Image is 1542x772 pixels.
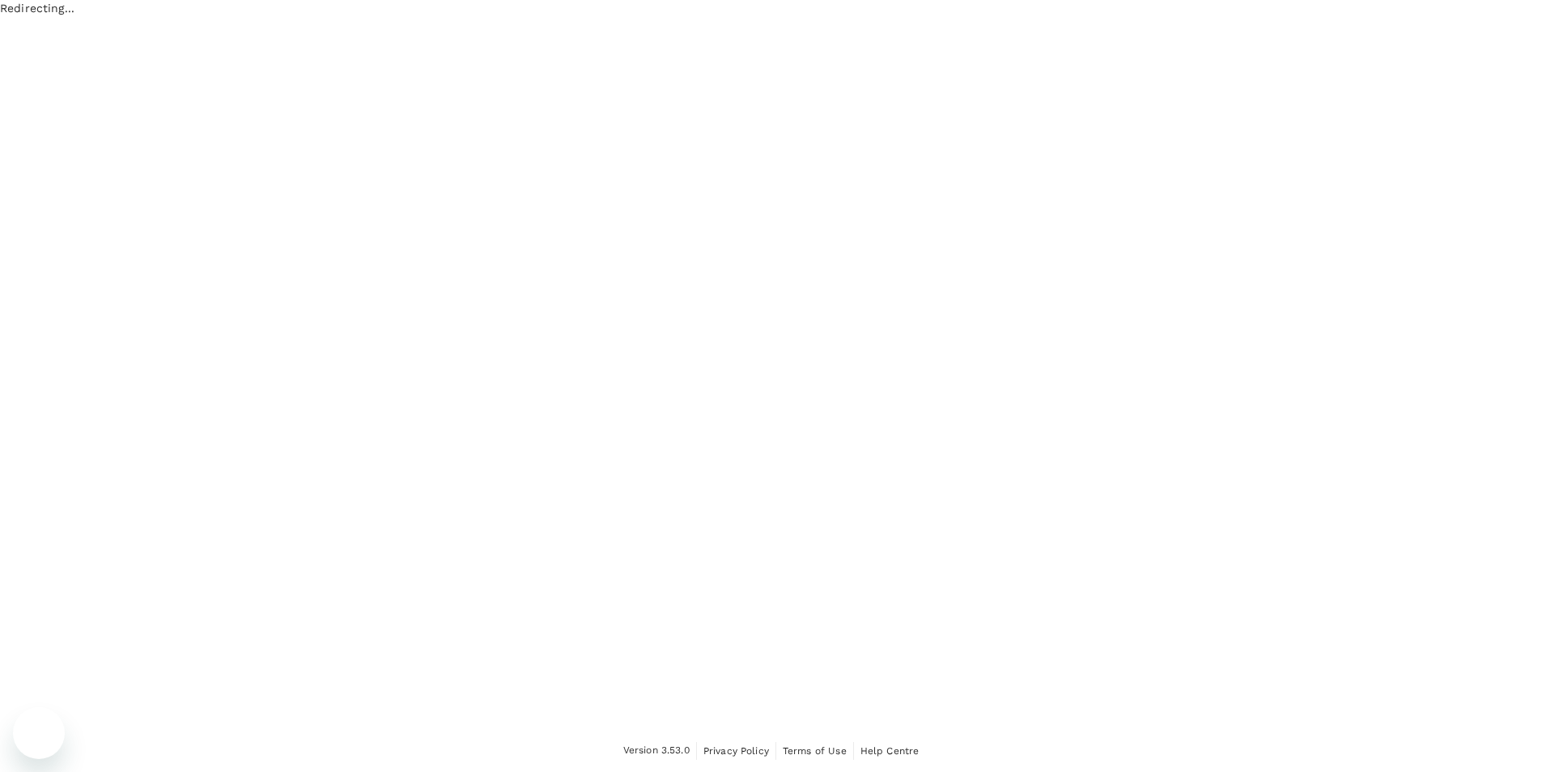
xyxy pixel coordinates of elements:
[703,745,769,757] span: Privacy Policy
[703,742,769,760] a: Privacy Policy
[860,742,920,760] a: Help Centre
[13,707,65,759] iframe: Button to launch messaging window
[860,745,920,757] span: Help Centre
[623,743,690,759] span: Version 3.53.0
[783,742,847,760] a: Terms of Use
[783,745,847,757] span: Terms of Use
